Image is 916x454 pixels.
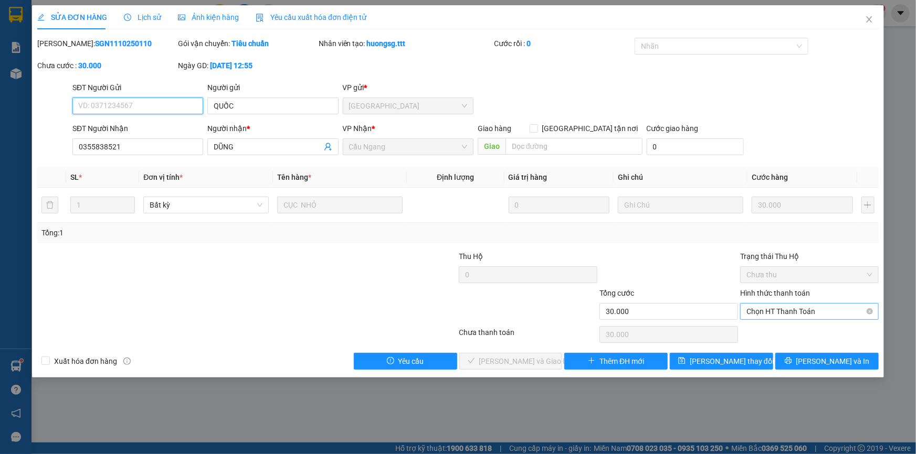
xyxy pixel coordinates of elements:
div: Cước rồi : [494,38,633,49]
span: SL [70,173,79,181]
span: [PERSON_NAME] thay đổi [690,355,774,367]
span: Sài Gòn [349,98,467,114]
div: Tổng: 1 [41,227,354,239]
button: Close [855,5,884,35]
span: save [678,357,686,365]
div: [GEOGRAPHIC_DATA] [68,9,175,33]
span: Lịch sử [124,13,161,21]
div: SĐT Người Nhận [72,123,203,134]
button: plus [861,197,875,213]
span: plus [588,357,595,365]
span: close [865,15,873,24]
span: [GEOGRAPHIC_DATA] tận nơi [538,123,643,134]
span: Chưa thu [746,267,872,283]
div: Chưa thanh toán [458,327,599,345]
span: Nhận: [68,9,93,20]
b: Tiêu chuẩn [231,39,269,48]
button: save[PERSON_NAME] thay đổi [670,353,773,370]
div: Người gửi [207,82,338,93]
input: VD: Bàn, Ghế [277,197,403,213]
div: Trạng thái Thu Hộ [740,251,879,262]
div: VP gửi [343,82,473,93]
span: Giao [478,138,506,155]
div: 0377322133 [68,45,175,60]
button: plusThêm ĐH mới [564,353,668,370]
input: Cước giao hàng [647,138,744,155]
button: printer[PERSON_NAME] và In [775,353,879,370]
span: close-circle [867,308,873,315]
span: Giao hàng [478,124,511,133]
b: SGN1110250110 [95,39,152,48]
span: Cầu Ngang [349,139,467,155]
span: picture [178,14,185,21]
b: [DATE] 12:55 [210,61,252,70]
div: Ngày GD: [178,60,317,71]
input: 0 [509,197,610,213]
label: Cước giao hàng [647,124,699,133]
span: Bất kỳ [150,197,262,213]
div: Gói vận chuyển: [178,38,317,49]
b: huongsg.ttt [367,39,406,48]
input: Dọc đường [506,138,643,155]
span: Định lượng [437,173,474,181]
span: [PERSON_NAME] và In [796,355,870,367]
span: Giá trị hàng [509,173,548,181]
span: Đơn vị tính [143,173,183,181]
div: SĐT Người Gửi [72,82,203,93]
button: exclamation-circleYêu cầu [354,353,457,370]
span: Gửi: [9,10,25,21]
div: 30.000 [67,66,176,81]
input: 0 [752,197,853,213]
label: Hình thức thanh toán [740,289,810,297]
div: Chưa cước : [37,60,176,71]
input: Ghi Chú [618,197,743,213]
b: 0 [527,39,531,48]
div: Cầu Ngang [9,9,61,34]
span: printer [785,357,792,365]
span: Yêu cầu xuất hóa đơn điện tử [256,13,366,21]
span: Thêm ĐH mới [599,355,644,367]
span: user-add [324,143,332,151]
span: Xuất hóa đơn hàng [50,355,121,367]
span: Ảnh kiện hàng [178,13,239,21]
span: Thu Hộ [459,252,483,261]
button: delete [41,197,58,213]
span: Tên hàng [277,173,311,181]
span: VP Nhận [343,124,372,133]
span: Yêu cầu [398,355,424,367]
span: Chọn HT Thanh Toán [746,304,872,319]
span: clock-circle [124,14,131,21]
div: Nhân viên tạo: [319,38,492,49]
span: SỬA ĐƠN HÀNG [37,13,107,21]
button: check[PERSON_NAME] và Giao hàng [459,353,563,370]
span: exclamation-circle [387,357,394,365]
img: icon [256,14,264,22]
th: Ghi chú [614,167,747,188]
span: info-circle [123,358,131,365]
span: edit [37,14,45,21]
span: Tổng cước [599,289,634,297]
div: [PERSON_NAME]: [37,38,176,49]
span: Cước hàng [752,173,788,181]
div: Người nhận [207,123,338,134]
div: PHƯƠNG [68,33,175,45]
span: CC : [67,69,81,80]
b: 30.000 [78,61,101,70]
